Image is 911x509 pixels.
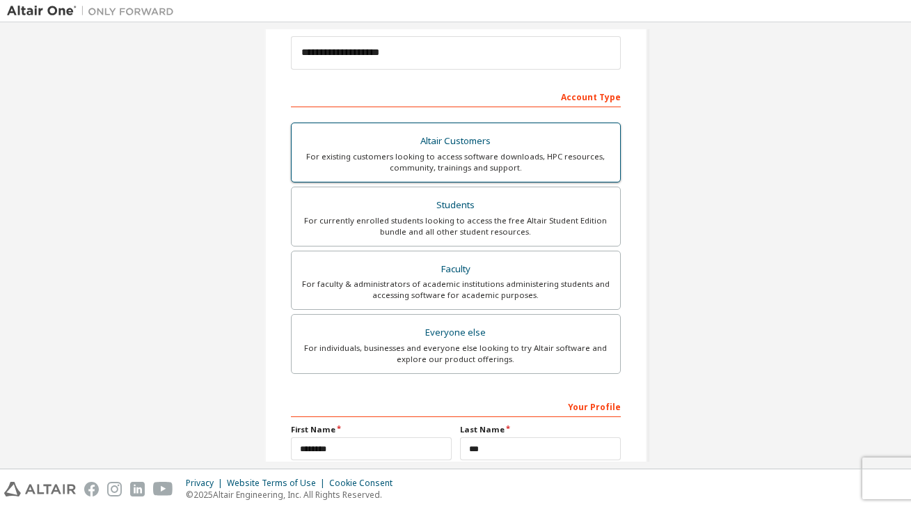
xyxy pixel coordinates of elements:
[227,478,329,489] div: Website Terms of Use
[291,424,452,435] label: First Name
[130,482,145,496] img: linkedin.svg
[329,478,401,489] div: Cookie Consent
[107,482,122,496] img: instagram.svg
[186,489,401,501] p: © 2025 Altair Engineering, Inc. All Rights Reserved.
[300,132,612,151] div: Altair Customers
[300,196,612,215] div: Students
[300,279,612,301] div: For faculty & administrators of academic institutions administering students and accessing softwa...
[300,151,612,173] div: For existing customers looking to access software downloads, HPC resources, community, trainings ...
[7,4,181,18] img: Altair One
[300,260,612,279] div: Faculty
[84,482,99,496] img: facebook.svg
[186,478,227,489] div: Privacy
[460,424,621,435] label: Last Name
[300,215,612,237] div: For currently enrolled students looking to access the free Altair Student Edition bundle and all ...
[291,395,621,417] div: Your Profile
[291,85,621,107] div: Account Type
[153,482,173,496] img: youtube.svg
[300,323,612,343] div: Everyone else
[4,482,76,496] img: altair_logo.svg
[300,343,612,365] div: For individuals, businesses and everyone else looking to try Altair software and explore our prod...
